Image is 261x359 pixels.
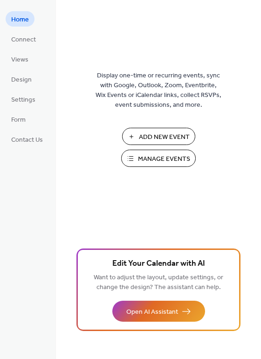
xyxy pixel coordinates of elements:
a: Connect [6,31,41,47]
a: Views [6,51,34,67]
a: Home [6,11,34,27]
span: Home [11,15,29,25]
a: Form [6,111,31,127]
span: Views [11,55,28,65]
span: Open AI Assistant [126,307,178,317]
span: Design [11,75,32,85]
button: Add New Event [122,128,195,145]
span: Want to adjust the layout, update settings, or change the design? The assistant can help. [94,271,223,294]
span: Settings [11,95,35,105]
span: Form [11,115,26,125]
a: Contact Us [6,131,48,147]
button: Manage Events [121,150,196,167]
span: Add New Event [139,132,190,142]
a: Design [6,71,37,87]
span: Edit Your Calendar with AI [112,257,205,270]
span: Display one-time or recurring events, sync with Google, Outlook, Zoom, Eventbrite, Wix Events or ... [96,71,221,110]
span: Manage Events [138,154,190,164]
button: Open AI Assistant [112,301,205,322]
span: Connect [11,35,36,45]
span: Contact Us [11,135,43,145]
a: Settings [6,91,41,107]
